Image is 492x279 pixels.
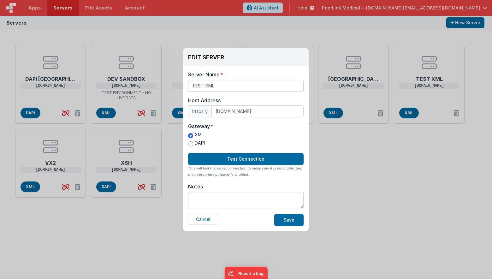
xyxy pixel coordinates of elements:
[188,183,203,190] div: Notes
[188,80,304,92] input: My Server
[188,140,205,146] label: DAPI
[188,97,304,104] div: Host Address
[188,153,304,165] button: Test Connection
[188,132,205,138] label: XML
[188,122,210,130] div: Gateway
[188,105,211,117] span: https://
[211,105,304,117] input: IP or domain name
[188,165,304,178] div: This will test the server connection to make sure it is reachable, and the appropriate gateway is...
[188,141,193,146] input: DAPI
[274,214,304,226] button: Save
[188,71,220,78] div: Server Name
[188,54,224,61] h3: EDIT SERVER
[188,214,218,225] button: Cancel
[188,133,193,138] input: XML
